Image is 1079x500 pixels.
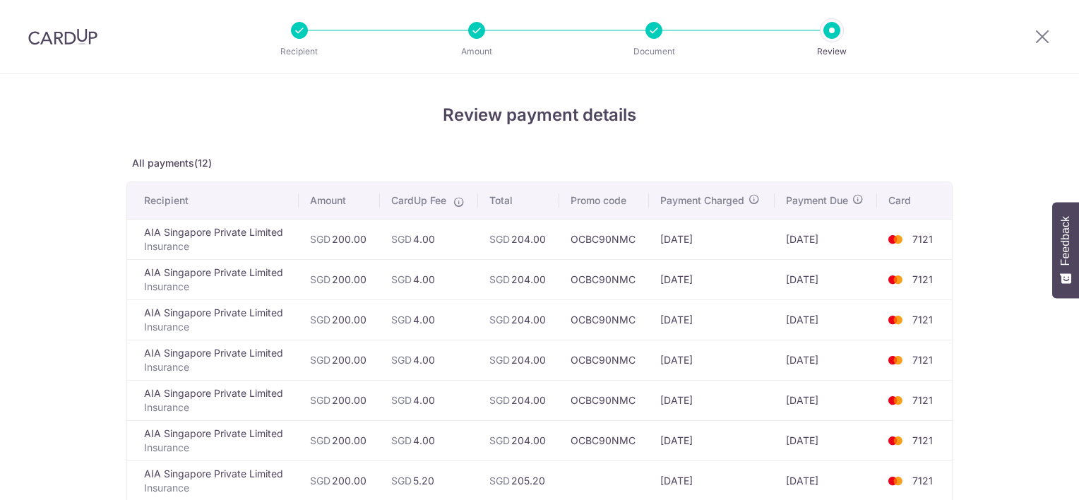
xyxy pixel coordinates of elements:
[786,194,848,208] span: Payment Due
[299,380,380,420] td: 200.00
[775,219,878,259] td: [DATE]
[391,273,412,285] span: SGD
[881,432,910,449] img: <span class="translation_missing" title="translation missing: en.account_steps.new_confirm_form.b...
[775,340,878,380] td: [DATE]
[489,354,510,366] span: SGD
[391,354,412,366] span: SGD
[489,273,510,285] span: SGD
[912,434,933,446] span: 7121
[144,360,287,374] p: Insurance
[559,182,649,219] th: Promo code
[126,156,953,170] p: All payments(12)
[602,44,706,59] p: Document
[559,420,649,460] td: OCBC90NMC
[380,219,478,259] td: 4.00
[881,271,910,288] img: <span class="translation_missing" title="translation missing: en.account_steps.new_confirm_form.b...
[127,219,299,259] td: AIA Singapore Private Limited
[299,340,380,380] td: 200.00
[649,380,774,420] td: [DATE]
[559,380,649,420] td: OCBC90NMC
[127,340,299,380] td: AIA Singapore Private Limited
[881,311,910,328] img: <span class="translation_missing" title="translation missing: en.account_steps.new_confirm_form.b...
[478,219,559,259] td: 204.00
[881,352,910,369] img: <span class="translation_missing" title="translation missing: en.account_steps.new_confirm_form.b...
[391,233,412,245] span: SGD
[144,320,287,334] p: Insurance
[126,102,953,128] h4: Review payment details
[299,299,380,340] td: 200.00
[478,340,559,380] td: 204.00
[391,475,412,487] span: SGD
[649,219,774,259] td: [DATE]
[881,472,910,489] img: <span class="translation_missing" title="translation missing: en.account_steps.new_confirm_form.b...
[127,259,299,299] td: AIA Singapore Private Limited
[127,182,299,219] th: Recipient
[775,380,878,420] td: [DATE]
[478,420,559,460] td: 204.00
[775,420,878,460] td: [DATE]
[478,299,559,340] td: 204.00
[478,259,559,299] td: 204.00
[489,394,510,406] span: SGD
[380,420,478,460] td: 4.00
[299,219,380,259] td: 200.00
[912,314,933,326] span: 7121
[881,231,910,248] img: <span class="translation_missing" title="translation missing: en.account_steps.new_confirm_form.b...
[299,420,380,460] td: 200.00
[391,434,412,446] span: SGD
[391,314,412,326] span: SGD
[775,299,878,340] td: [DATE]
[559,259,649,299] td: OCBC90NMC
[144,239,287,254] p: Insurance
[912,354,933,366] span: 7121
[649,420,774,460] td: [DATE]
[489,233,510,245] span: SGD
[310,233,330,245] span: SGD
[559,219,649,259] td: OCBC90NMC
[424,44,529,59] p: Amount
[144,441,287,455] p: Insurance
[380,259,478,299] td: 4.00
[649,340,774,380] td: [DATE]
[310,273,330,285] span: SGD
[478,380,559,420] td: 204.00
[310,394,330,406] span: SGD
[127,299,299,340] td: AIA Singapore Private Limited
[1059,216,1072,266] span: Feedback
[478,182,559,219] th: Total
[559,340,649,380] td: OCBC90NMC
[127,420,299,460] td: AIA Singapore Private Limited
[489,434,510,446] span: SGD
[912,475,933,487] span: 7121
[28,28,97,45] img: CardUp
[780,44,884,59] p: Review
[489,475,510,487] span: SGD
[144,280,287,294] p: Insurance
[299,182,380,219] th: Amount
[144,481,287,495] p: Insurance
[489,314,510,326] span: SGD
[380,299,478,340] td: 4.00
[144,400,287,415] p: Insurance
[299,259,380,299] td: 200.00
[380,380,478,420] td: 4.00
[881,392,910,409] img: <span class="translation_missing" title="translation missing: en.account_steps.new_confirm_form.b...
[310,475,330,487] span: SGD
[391,394,412,406] span: SGD
[391,194,446,208] span: CardUp Fee
[310,434,330,446] span: SGD
[380,340,478,380] td: 4.00
[912,233,933,245] span: 7121
[127,380,299,420] td: AIA Singapore Private Limited
[660,194,744,208] span: Payment Charged
[912,394,933,406] span: 7121
[912,273,933,285] span: 7121
[877,182,952,219] th: Card
[310,354,330,366] span: SGD
[559,299,649,340] td: OCBC90NMC
[649,259,774,299] td: [DATE]
[247,44,352,59] p: Recipient
[649,299,774,340] td: [DATE]
[775,259,878,299] td: [DATE]
[310,314,330,326] span: SGD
